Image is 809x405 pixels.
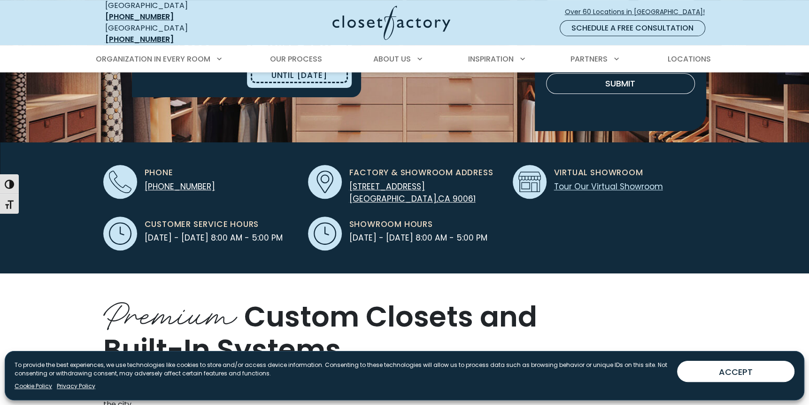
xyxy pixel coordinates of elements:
[349,181,425,192] span: [STREET_ADDRESS]
[57,382,95,390] a: Privacy Policy
[667,54,710,64] span: Locations
[560,20,705,36] a: Schedule a Free Consultation
[349,181,476,204] a: [STREET_ADDRESS] [GEOGRAPHIC_DATA],CA 90061
[468,54,514,64] span: Inspiration
[145,218,259,231] span: Customer Service Hours
[349,232,487,244] span: [DATE] - [DATE] 8:00 AM - 5:00 PM
[96,54,210,64] span: Organization in Every Room
[570,54,608,64] span: Partners
[271,69,328,82] p: UNTIL [DATE]
[15,382,52,390] a: Cookie Policy
[565,7,712,17] span: Over 60 Locations in [GEOGRAPHIC_DATA]!
[349,167,493,179] span: Factory & Showroom Address
[332,6,450,40] img: Closet Factory Logo
[145,181,215,192] a: [PHONE_NUMBER]
[518,171,541,193] img: Showroom icon
[103,330,341,369] span: Built-In Systems
[105,34,174,45] a: [PHONE_NUMBER]
[89,46,720,72] nav: Primary Menu
[105,11,174,22] a: [PHONE_NUMBER]
[554,167,643,179] span: Virtual Showroom
[244,297,537,336] span: Custom Closets and
[349,193,437,204] span: [GEOGRAPHIC_DATA]
[145,167,173,179] span: Phone
[677,361,794,382] button: ACCEPT
[373,54,411,64] span: About Us
[564,4,713,20] a: Over 60 Locations in [GEOGRAPHIC_DATA]!
[105,23,241,45] div: [GEOGRAPHIC_DATA]
[438,193,450,204] span: CA
[546,73,695,94] button: Submit
[15,361,670,378] p: To provide the best experiences, we use technologies like cookies to store and/or access device i...
[453,193,476,204] span: 90061
[554,181,663,192] a: Tour Our Virtual Showroom
[103,286,238,338] span: Premium
[349,218,433,231] span: Showroom Hours
[145,232,283,244] span: [DATE] - [DATE] 8:00 AM - 5:00 PM
[270,54,322,64] span: Our Process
